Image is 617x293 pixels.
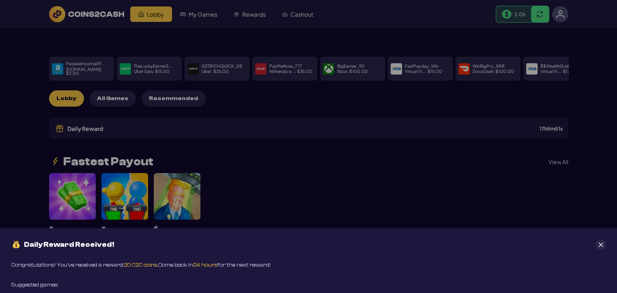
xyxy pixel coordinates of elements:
div: Suggested games: [11,281,58,289]
div: Congratulations! You’ve received a reward: Come back in for the next reward! [11,261,271,269]
span: Daily Reward Received! [24,241,114,248]
span: 20 C2C coins. [124,262,158,268]
button: Close [596,240,606,250]
span: 24 hours [193,262,217,268]
img: money [11,240,21,250]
